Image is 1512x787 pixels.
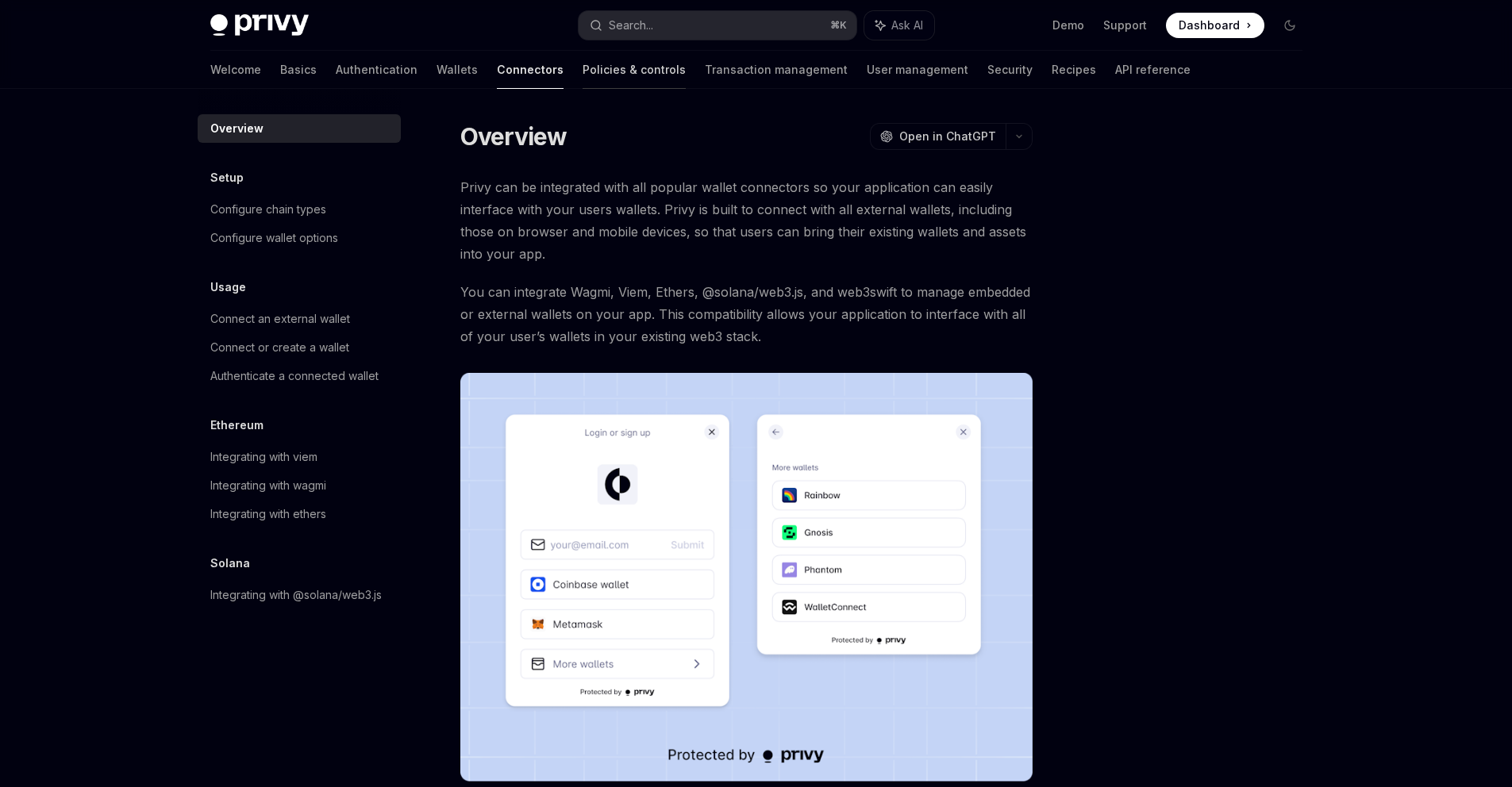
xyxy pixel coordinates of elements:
a: Welcome [210,51,261,89]
a: Integrating with ethers [198,500,401,528]
img: dark logo [210,14,309,36]
a: Configure wallet options [198,224,401,252]
button: Ask AI [864,11,934,40]
div: Authenticate a connected wallet [210,367,379,386]
a: Integrating with viem [198,443,401,471]
a: Transaction management [705,51,848,89]
div: Overview [210,119,264,138]
div: Integrating with wagmi [210,476,326,495]
div: Configure wallet options [210,228,338,248]
h5: Solana [210,554,250,573]
div: Connect an external wallet [210,309,350,328]
h5: Setup [210,168,244,187]
a: API reference [1115,51,1191,89]
a: Policies & controls [583,51,686,89]
a: Demo [1052,17,1084,33]
div: Configure chain types [210,200,326,219]
h5: Usage [210,278,246,297]
a: Dashboard [1166,13,1264,38]
div: Integrating with viem [210,447,317,466]
button: Search...⌘K [579,11,856,40]
a: Support [1103,17,1147,33]
a: Security [987,51,1033,89]
a: Authentication [336,51,417,89]
a: Configure chain types [198,195,401,224]
a: Recipes [1052,51,1096,89]
div: Integrating with @solana/web3.js [210,585,382,605]
a: Connect or create a wallet [198,333,401,362]
h5: Ethereum [210,416,264,435]
a: Authenticate a connected wallet [198,362,401,390]
button: Toggle dark mode [1277,13,1302,38]
div: Connect or create a wallet [210,338,349,357]
div: Search... [609,16,653,35]
a: Connect an external wallet [198,305,401,333]
div: Integrating with ethers [210,505,326,524]
a: Basics [280,51,317,89]
span: ⌘ K [830,19,847,32]
a: Connectors [497,51,564,89]
a: Overview [198,114,401,143]
span: Ask AI [891,17,923,33]
a: Integrating with wagmi [198,471,401,500]
a: Integrating with @solana/web3.js [198,581,401,609]
span: Dashboard [1179,17,1240,33]
a: Wallets [437,51,478,89]
a: User management [867,51,968,89]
